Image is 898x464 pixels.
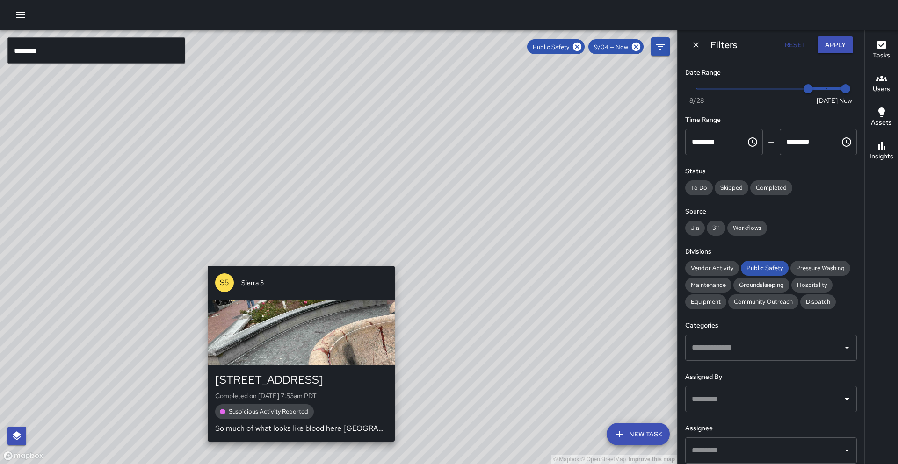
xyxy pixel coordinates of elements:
div: Vendor Activity [685,261,739,276]
span: Completed [750,184,792,192]
div: Hospitality [791,278,833,293]
h6: Filters [710,37,737,52]
button: Choose time, selected time is 11:59 PM [837,133,856,151]
span: Workflows [727,224,767,232]
span: 9/04 — Now [588,43,634,51]
span: Groundskeeping [733,281,789,289]
h6: Source [685,207,857,217]
span: 311 [707,224,725,232]
h6: Assigned By [685,372,857,382]
button: S5Sierra 5[STREET_ADDRESS]Completed on [DATE] 7:53am PDTSuspicious Activity ReportedSo much of wh... [208,266,395,442]
h6: Insights [869,151,893,162]
div: Dispatch [800,294,836,309]
div: Workflows [727,221,767,236]
h6: Tasks [873,50,890,61]
span: Suspicious Activity Reported [223,407,314,415]
span: Equipment [685,298,726,306]
p: Completed on [DATE] 7:53am PDT [215,391,387,400]
span: Community Outreach [728,298,798,306]
div: Groundskeeping [733,278,789,293]
button: Reset [780,36,810,54]
div: Pressure Washing [790,261,850,276]
div: 311 [707,221,725,236]
button: Choose time, selected time is 12:00 AM [743,133,762,151]
button: Assets [865,101,898,135]
span: 8/28 [689,96,704,105]
div: Jia [685,221,705,236]
p: So much of what looks like blood here [GEOGRAPHIC_DATA] . [215,423,387,434]
button: Users [865,67,898,101]
button: Tasks [865,34,898,67]
div: Skipped [715,180,748,195]
div: Public Safety [741,261,789,276]
span: Vendor Activity [685,264,739,272]
span: Now [839,96,852,105]
button: Open [840,393,854,406]
span: Skipped [715,184,748,192]
p: S5 [220,277,229,288]
div: [STREET_ADDRESS] [215,372,387,387]
span: Hospitality [791,281,833,289]
button: New Task [607,423,670,445]
span: Sierra 5 [241,278,387,287]
span: Public Safety [741,264,789,272]
div: Equipment [685,294,726,309]
button: Apply [818,36,853,54]
h6: Status [685,166,857,177]
h6: Assignee [685,423,857,434]
span: Pressure Washing [790,264,850,272]
div: Community Outreach [728,294,798,309]
span: Public Safety [527,43,575,51]
span: Jia [685,224,705,232]
button: Open [840,341,854,354]
button: Filters [651,37,670,56]
button: Dismiss [689,38,703,52]
div: Public Safety [527,39,585,54]
div: 9/04 — Now [588,39,644,54]
div: To Do [685,180,713,195]
div: Completed [750,180,792,195]
h6: Date Range [685,68,857,78]
span: Dispatch [800,298,836,306]
button: Open [840,444,854,457]
h6: Time Range [685,115,857,125]
span: To Do [685,184,713,192]
button: Insights [865,135,898,168]
h6: Users [873,84,890,94]
span: [DATE] [817,96,838,105]
h6: Assets [871,118,892,128]
span: Maintenance [685,281,731,289]
h6: Categories [685,321,857,331]
div: Maintenance [685,278,731,293]
h6: Divisions [685,247,857,257]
